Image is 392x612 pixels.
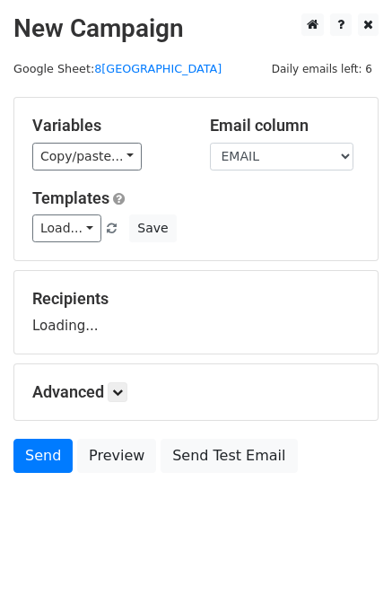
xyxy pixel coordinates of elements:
h2: New Campaign [13,13,379,44]
h5: Variables [32,116,183,136]
h5: Advanced [32,382,360,402]
a: Preview [77,439,156,473]
button: Save [129,214,176,242]
h5: Email column [210,116,361,136]
h5: Recipients [32,289,360,309]
a: Daily emails left: 6 [266,62,379,75]
a: Send [13,439,73,473]
a: Templates [32,188,109,207]
a: 8[GEOGRAPHIC_DATA] [94,62,222,75]
a: Copy/paste... [32,143,142,170]
a: Load... [32,214,101,242]
div: Loading... [32,289,360,336]
a: Send Test Email [161,439,297,473]
span: Daily emails left: 6 [266,59,379,79]
small: Google Sheet: [13,62,222,75]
